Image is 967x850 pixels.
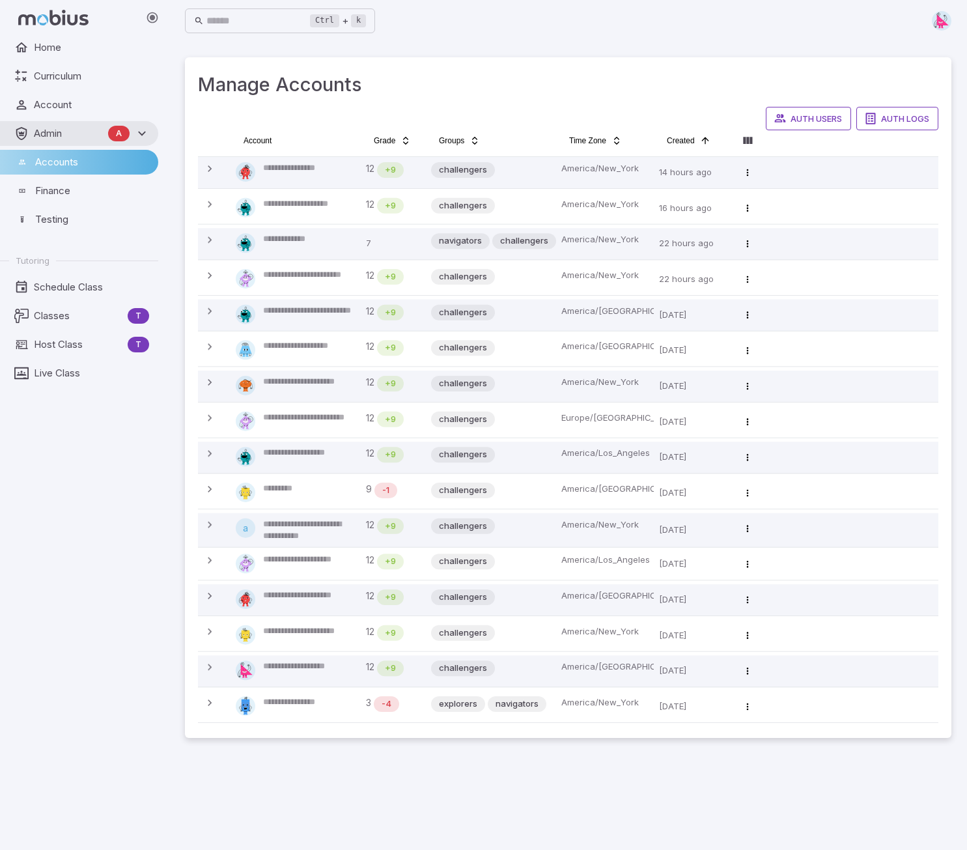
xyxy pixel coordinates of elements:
span: challengers [431,377,495,390]
img: circle.svg [236,162,255,182]
img: octagon.svg [236,447,255,466]
span: explorers [431,698,485,711]
span: Home [34,40,149,55]
img: octagon.svg [236,198,255,218]
span: +9 [377,662,404,675]
span: challengers [431,484,495,497]
span: challengers [492,234,556,248]
div: Math is above age level [377,412,404,427]
div: Math is above age level [377,447,404,462]
p: 22 hours ago [659,233,727,254]
p: America/New_York [561,696,649,709]
span: Testing [35,212,149,227]
img: diamond.svg [236,554,255,573]
span: challengers [431,627,495,640]
div: Math is above age level [377,198,404,214]
p: [DATE] [659,518,727,542]
img: octagon.svg [236,305,255,324]
button: Auth Logs [856,107,938,130]
button: Time Zone [561,130,630,151]
div: Math is above age level [377,269,404,285]
p: America/[GEOGRAPHIC_DATA] [561,589,649,602]
div: Math is above age level [377,340,404,356]
img: diamond.svg [236,269,255,289]
span: navigators [431,234,490,248]
p: 7 [366,233,421,254]
p: America/New_York [561,198,649,211]
span: Live Class [34,366,149,380]
span: +9 [377,555,404,568]
span: 12 [366,198,374,214]
p: America/[GEOGRAPHIC_DATA] [561,483,649,496]
p: America/[GEOGRAPHIC_DATA] [561,305,649,318]
div: Math is below age level [374,483,397,498]
img: rectangle.svg [236,696,255,716]
button: Account [236,130,279,151]
p: America/New_York [561,233,649,246]
span: +9 [377,163,404,177]
div: Math is above age level [377,625,404,641]
span: +9 [377,306,404,319]
span: +9 [377,627,404,640]
span: Classes [34,309,122,323]
span: 12 [366,447,374,462]
div: Math is above age level [377,305,404,320]
span: challengers [431,448,495,461]
span: Account [244,135,272,146]
p: 16 hours ago [659,198,727,219]
span: 3 [366,696,371,712]
span: +9 [377,341,404,354]
button: Grade [366,130,419,151]
span: 9 [366,483,372,498]
p: [DATE] [659,447,727,468]
span: T [128,309,149,322]
p: America/[GEOGRAPHIC_DATA] [561,660,649,673]
kbd: Ctrl [310,14,339,27]
p: America/New_York [561,376,649,389]
p: America/New_York [561,162,649,175]
p: America/Los_Angeles [561,447,649,460]
span: 12 [366,554,374,569]
span: challengers [431,520,495,533]
p: America/New_York [561,269,649,282]
p: America/[GEOGRAPHIC_DATA] [561,340,649,353]
p: America/Los_Angeles [561,554,649,567]
span: Admin [34,126,103,141]
span: A [108,127,130,140]
span: challengers [431,306,495,319]
span: Tutoring [16,255,49,266]
img: square.svg [236,483,255,502]
p: [DATE] [659,412,727,432]
span: 12 [366,412,374,427]
p: [DATE] [659,376,727,397]
img: octagon.svg [236,233,255,253]
div: Math is above age level [377,518,404,534]
div: Math is above age level [377,589,404,605]
span: Finance [35,184,149,198]
span: +9 [377,591,404,604]
p: [DATE] [659,305,727,326]
span: Schedule Class [34,280,149,294]
p: [DATE] [659,660,727,681]
div: Math is above age level [377,554,404,569]
img: square.svg [236,625,255,645]
button: Column visibility [737,130,758,151]
img: diamond.svg [236,412,255,431]
img: circle.svg [236,589,255,609]
div: Math is above age level [377,162,404,178]
span: 12 [366,269,374,285]
p: America/New_York [561,625,649,638]
span: Groups [439,135,464,146]
img: right-triangle.svg [236,660,255,680]
p: 14 hours ago [659,162,727,183]
div: Math is above age level [377,376,404,391]
p: [DATE] [659,625,727,646]
p: [DATE] [659,483,727,503]
span: challengers [431,413,495,426]
span: +9 [377,377,404,390]
span: challengers [431,270,495,283]
span: Created [667,135,695,146]
div: Math is below age level [374,696,399,712]
span: -1 [374,484,397,497]
div: + [310,13,366,29]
